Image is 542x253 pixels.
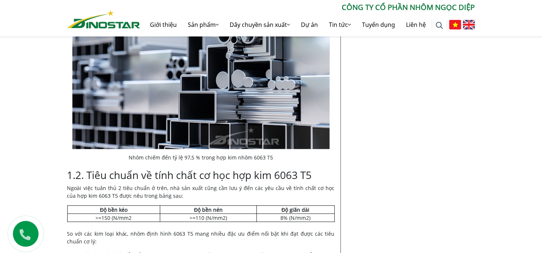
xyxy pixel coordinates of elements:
img: Nhôm chiếm đến tỷ lệ 97,5 % [72,4,330,149]
p: Ngoài việc tuân thủ 2 tiêu chuẩn ở trên, nhà sản xuất cũng cần lưu ý đến các yêu cầu về tính chất... [67,184,335,200]
img: Nhôm Dinostar [67,10,140,28]
p: CÔNG TY CỔ PHẦN NHÔM NGỌC DIỆP [140,2,475,13]
strong: Độ bền nén [194,206,223,213]
strong: Độ bền kéo [100,206,128,213]
a: Dự án [296,13,324,36]
a: Tuyển dụng [357,13,401,36]
a: Sản phẩm [183,13,225,36]
strong: Độ giãn dài [281,206,309,213]
img: English [463,20,475,29]
td: 8% (N/mm2) [256,214,334,222]
a: Giới thiệu [145,13,183,36]
figcaption: Nhôm chiếm đến tỷ lệ 97,5 % trong hợp kim nhôm 6063 T5 [72,154,330,161]
td: >=150 (N/mm2 [67,214,160,222]
a: Liên hệ [401,13,432,36]
a: Dây chuyền sản xuất [225,13,296,36]
img: Tiếng Việt [449,20,461,29]
td: >=110 (N/mm2) [160,214,257,222]
img: search [436,22,443,29]
a: Tin tức [324,13,357,36]
h3: 1.2. Tiêu chuẩn về tính chất cơ học hợp kim 6063 T5 [67,169,335,182]
p: So với các kim loại khác, nhôm định hình 6063 T5 mang nhiều đặc ưu điểm nổi bật khi đạt được các ... [67,230,335,245]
